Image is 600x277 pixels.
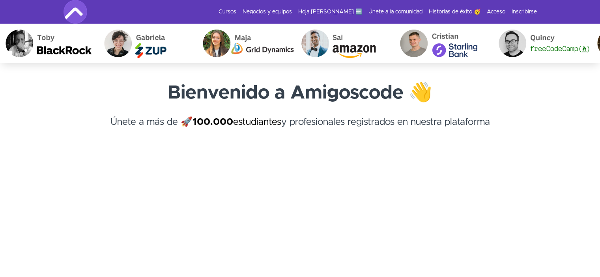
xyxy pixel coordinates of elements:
[368,9,422,15] font: Únete a la comunidad
[219,9,236,15] font: Cursos
[197,24,296,63] img: Maja
[429,9,480,15] font: Historias de éxito 🥳
[99,24,197,63] img: Gabriela
[487,9,505,15] font: Acceso
[429,8,480,16] a: Historias de éxito 🥳
[298,8,362,16] a: Hoja [PERSON_NAME] 🆕
[298,9,362,15] font: Hoja [PERSON_NAME] 🆕
[512,9,537,15] font: Inscribirse
[394,24,493,63] img: Cristian
[512,8,537,16] a: Inscribirse
[296,24,394,63] img: Sai
[281,117,490,127] font: y profesionales registrados en nuestra plataforma
[168,84,432,102] font: Bienvenido a Amigoscode 👋
[233,117,281,127] a: estudiantes
[243,9,292,15] font: Negocios y equipos
[219,8,236,16] a: Cursos
[368,8,422,16] a: Únete a la comunidad
[243,8,292,16] a: Negocios y equipos
[487,8,505,16] a: Acceso
[493,24,592,63] img: Quincy
[193,117,233,127] a: 100.000
[110,117,193,127] font: Únete a más de 🚀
